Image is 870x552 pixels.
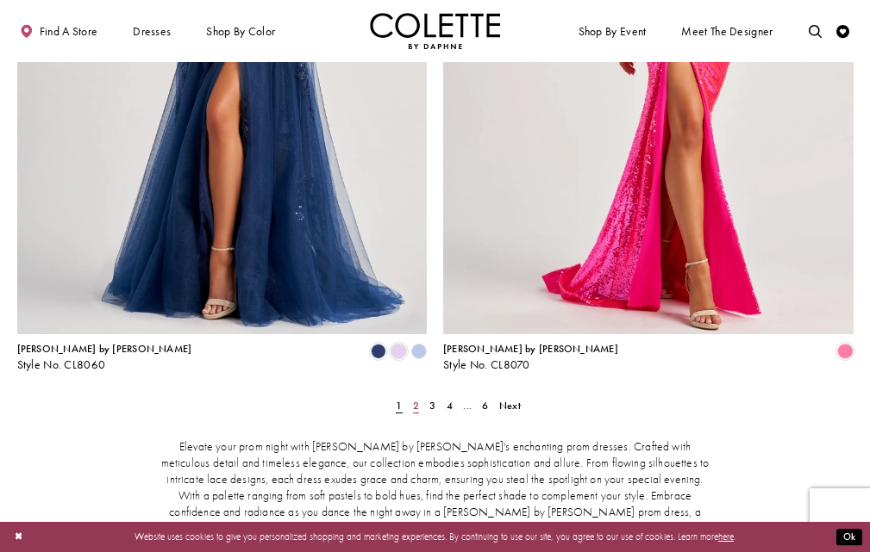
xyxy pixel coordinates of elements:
[370,13,501,49] img: Colette by Daphne
[579,25,647,38] span: Shop By Event
[443,342,618,356] span: [PERSON_NAME] by [PERSON_NAME]
[499,399,521,412] span: Next
[133,25,171,38] span: Dresses
[836,529,862,545] button: Submit Dialog
[411,344,427,359] i: Bluebell
[371,344,386,359] i: Navy Blue
[718,530,734,543] a: here
[94,528,776,545] p: Website uses cookies to give you personalized shopping and marketing experiences. By continuing t...
[429,399,435,412] span: 3
[392,396,406,415] span: Current Page
[482,399,488,412] span: 6
[679,13,777,49] a: Meet the designer
[805,13,825,49] a: Toggle search
[17,357,106,372] span: Style No. CL8060
[443,344,618,371] div: Colette by Daphne Style No. CL8070
[206,25,275,38] span: Shop by color
[681,25,773,38] span: Meet the designer
[463,399,472,412] span: ...
[203,13,279,49] span: Shop by color
[834,13,854,49] a: Check Wishlist
[370,13,501,49] a: Visit Home Page
[460,396,476,415] a: ...
[447,399,453,412] span: 4
[575,13,649,49] span: Shop By Event
[17,13,101,49] a: Find a store
[17,344,192,371] div: Colette by Daphne Style No. CL8060
[157,439,712,537] p: Elevate your prom night with [PERSON_NAME] by [PERSON_NAME]'s enchanting prom dresses. Crafted wi...
[17,342,192,356] span: [PERSON_NAME] by [PERSON_NAME]
[443,357,530,372] span: Style No. CL8070
[495,396,524,415] a: Next Page
[129,13,174,49] span: Dresses
[391,344,406,359] i: Lilac
[40,25,98,38] span: Find a store
[426,396,440,415] a: Page 3
[837,344,853,359] i: Cotton Candy
[442,396,456,415] a: Page 4
[409,396,422,415] a: Page 2
[479,396,492,415] a: Page 6
[413,399,419,412] span: 2
[8,525,29,549] button: Close Dialog
[396,399,402,412] span: 1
